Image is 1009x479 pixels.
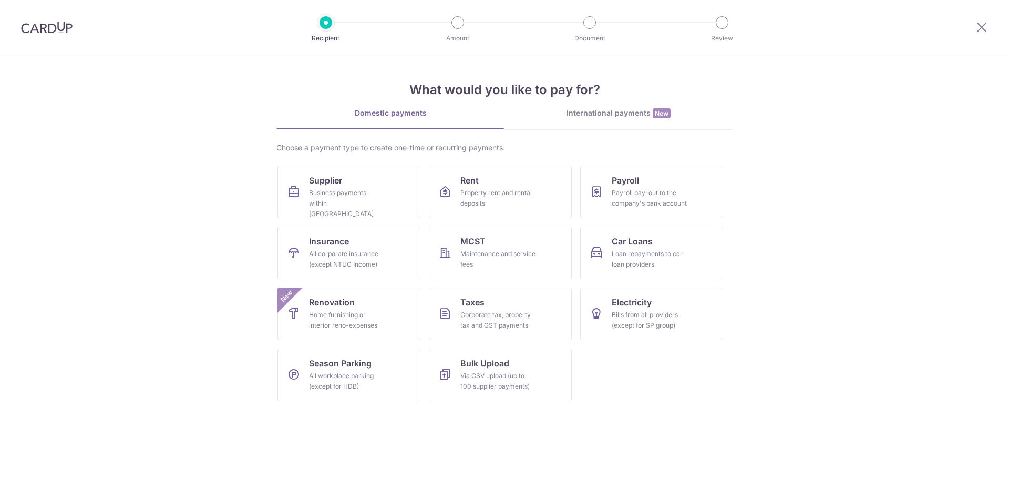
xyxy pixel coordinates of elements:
[580,166,723,218] a: PayrollPayroll pay-out to the company's bank account
[612,310,687,331] div: Bills from all providers (except for SP group)
[429,349,572,401] a: Bulk UploadVia CSV upload (up to 100 supplier payments)
[460,174,479,187] span: Rent
[612,249,687,270] div: Loan repayments to car loan providers
[21,21,73,34] img: CardUp
[504,108,733,119] div: International payments
[612,296,652,309] span: Electricity
[277,166,420,218] a: SupplierBusiness payments within [GEOGRAPHIC_DATA]
[309,371,385,392] div: All workplace parking (except for HDB)
[460,371,536,392] div: Via CSV upload (up to 100 supplier payments)
[309,235,349,248] span: Insurance
[309,249,385,270] div: All corporate insurance (except NTUC Income)
[278,288,295,305] span: New
[612,235,653,248] span: Car Loans
[309,296,355,309] span: Renovation
[419,33,497,44] p: Amount
[277,288,420,340] a: RenovationHome furnishing or interior reno-expensesNew
[653,108,671,118] span: New
[683,33,761,44] p: Review
[276,142,733,153] div: Choose a payment type to create one-time or recurring payments.
[551,33,629,44] p: Document
[460,249,536,270] div: Maintenance and service fees
[460,296,485,309] span: Taxes
[277,227,420,279] a: InsuranceAll corporate insurance (except NTUC Income)
[276,108,504,118] div: Domestic payments
[460,357,509,370] span: Bulk Upload
[580,227,723,279] a: Car LoansLoan repayments to car loan providers
[580,288,723,340] a: ElectricityBills from all providers (except for SP group)
[287,33,365,44] p: Recipient
[429,166,572,218] a: RentProperty rent and rental deposits
[309,357,372,370] span: Season Parking
[460,310,536,331] div: Corporate tax, property tax and GST payments
[612,174,639,187] span: Payroll
[460,188,536,209] div: Property rent and rental deposits
[612,188,687,209] div: Payroll pay-out to the company's bank account
[277,349,420,401] a: Season ParkingAll workplace parking (except for HDB)
[309,174,342,187] span: Supplier
[429,227,572,279] a: MCSTMaintenance and service fees
[309,310,385,331] div: Home furnishing or interior reno-expenses
[429,288,572,340] a: TaxesCorporate tax, property tax and GST payments
[276,80,733,99] h4: What would you like to pay for?
[309,188,385,219] div: Business payments within [GEOGRAPHIC_DATA]
[460,235,486,248] span: MCST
